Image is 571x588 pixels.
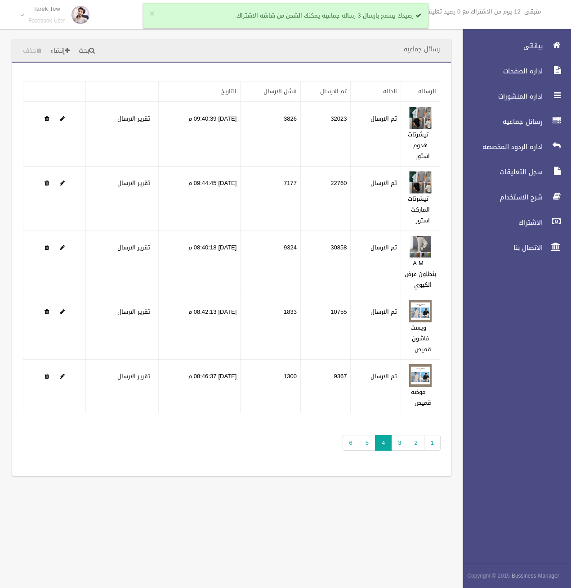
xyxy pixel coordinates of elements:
td: 9324 [241,231,301,295]
a: تقرير الارسال [117,177,150,189]
a: تم الارسال [320,86,347,97]
a: موضه قميص [411,386,431,408]
span: شرح الاستخدام [455,193,545,202]
label: تم الارسال [370,371,397,382]
td: 9367 [300,360,351,413]
img: 638917516175991915.png [409,300,432,322]
td: 1300 [241,360,301,413]
a: سجل التعليقات [455,162,571,182]
small: Facebook User [28,18,65,24]
p: Tarek Tow [28,5,65,12]
td: 22760 [300,167,351,231]
a: 3 [391,435,408,451]
a: 2 [408,435,424,451]
a: اداره المنشورات [455,86,571,106]
a: تيشرتات الماركت استور [408,193,430,226]
a: Edit [60,306,65,317]
span: Copyright © 2015 [467,571,510,581]
a: Edit [409,306,432,317]
span: بياناتى [455,41,545,50]
img: 638916687569635304.jpg [409,171,432,194]
span: 4 [375,435,392,451]
strong: Bussiness Manager [512,571,559,581]
span: سجل التعليقات [455,167,545,176]
a: Edit [409,242,432,253]
img: 638916685651669708.jpg [409,107,432,129]
div: رصيدك يسمح بارسال 3 رساله جماعيه يمكنك الشحن من شاشه الاشتراك. [143,3,428,28]
a: تقرير الارسال [117,242,150,253]
td: 10755 [300,295,351,360]
a: Edit [60,242,65,253]
a: 5 [359,435,375,451]
td: 30858 [300,231,351,295]
a: بياناتى [455,36,571,56]
a: 6 [343,435,359,451]
td: [DATE] 08:46:37 م [158,360,241,413]
span: الاشتراك [455,218,545,227]
th: الرساله [401,81,440,102]
a: تقرير الارسال [117,306,150,317]
label: تم الارسال [370,242,397,253]
td: [DATE] 08:42:13 م [158,295,241,360]
td: [DATE] 08:40:18 م [158,231,241,295]
a: فشل الارسال [263,86,297,97]
td: 32023 [300,102,351,167]
a: اداره الصفحات [455,61,571,81]
label: تم الارسال [370,178,397,189]
a: Edit [60,113,65,124]
a: تقرير الارسال [117,113,150,124]
th: الحاله [351,81,401,102]
a: Edit [60,371,65,382]
a: الاشتراك [455,213,571,232]
td: [DATE] 09:40:39 م [158,102,241,167]
a: بحث [75,43,98,59]
td: 7177 [241,167,301,231]
a: شرح الاستخدام [455,187,571,207]
label: تم الارسال [370,113,397,124]
a: 1 [424,435,441,451]
label: تم الارسال [370,307,397,317]
span: اداره الردود المخصصه [455,142,545,151]
header: رسائل جماعيه [393,41,451,58]
a: Edit [409,371,432,382]
a: Edit [409,113,432,124]
td: 3826 [241,102,301,167]
td: 1833 [241,295,301,360]
a: رسائل جماعيه [455,112,571,131]
a: Edit [60,177,65,189]
img: 638917516449271507.png [409,364,432,387]
span: اداره الصفحات [455,67,545,76]
a: اداره الردود المخصصه [455,137,571,157]
a: الاتصال بنا [455,238,571,258]
span: رسائل جماعيه [455,117,545,126]
a: ويست فاشون قميص [410,322,431,355]
a: إنشاء [47,43,73,59]
a: تقرير الارسال [117,371,150,382]
button: × [150,9,155,18]
a: A M بنطلون عرض الكيوي [405,258,436,290]
a: التاريخ [221,86,236,97]
img: 638917513177667432.jpg [409,235,432,258]
td: [DATE] 09:44:45 م [158,167,241,231]
a: تيشرتات هدوم استور [408,129,430,162]
span: اداره المنشورات [455,92,545,101]
a: Edit [409,177,432,189]
span: الاتصال بنا [455,243,545,252]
